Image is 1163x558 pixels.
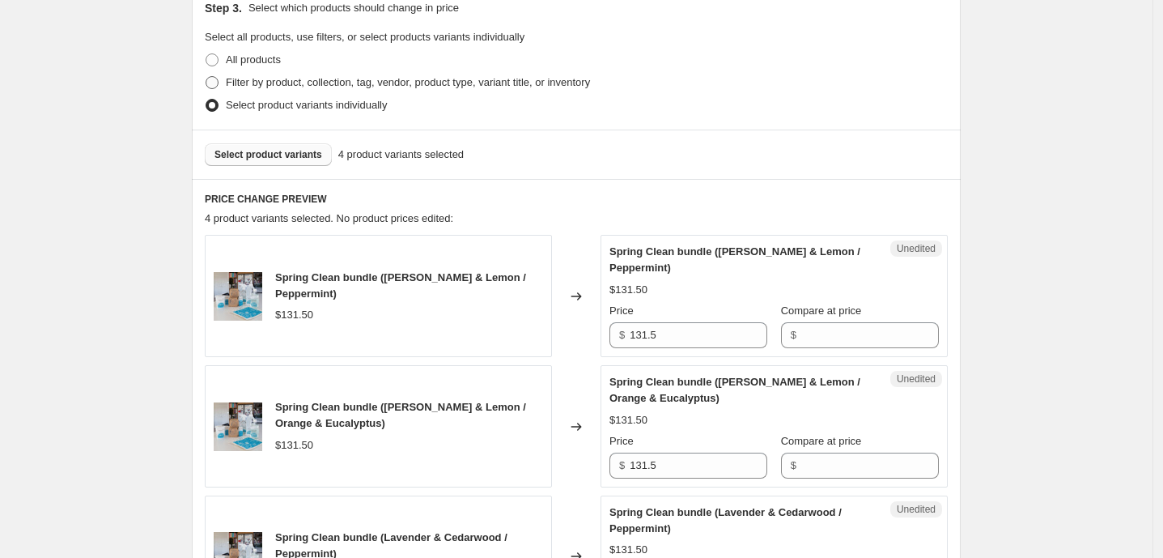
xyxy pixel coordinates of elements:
[609,282,647,298] div: $131.50
[275,307,313,323] div: $131.50
[781,435,862,447] span: Compare at price
[609,412,647,428] div: $131.50
[791,329,796,341] span: $
[897,503,936,516] span: Unedited
[897,373,936,385] span: Unedited
[226,53,281,66] span: All products
[609,305,634,317] span: Price
[205,212,453,224] span: 4 product variants selected. No product prices edited:
[226,99,387,111] span: Select product variants individually
[781,305,862,317] span: Compare at price
[214,272,262,321] img: spring_clean_bundle_80x.jpg
[791,459,796,471] span: $
[609,506,842,535] span: Spring Clean bundle (Lavender & Cedarwood / Peppermint)
[619,459,625,471] span: $
[609,435,634,447] span: Price
[205,143,332,166] button: Select product variants
[609,542,647,558] div: $131.50
[205,193,948,206] h6: PRICE CHANGE PREVIEW
[275,437,313,454] div: $131.50
[226,76,590,88] span: Filter by product, collection, tag, vendor, product type, variant title, or inventory
[897,242,936,255] span: Unedited
[609,376,860,404] span: Spring Clean bundle ([PERSON_NAME] & Lemon / Orange & Eucalyptus)
[214,403,262,451] img: spring_clean_bundle_80x.jpg
[338,147,464,163] span: 4 product variants selected
[275,401,526,429] span: Spring Clean bundle ([PERSON_NAME] & Lemon / Orange & Eucalyptus)
[275,271,526,300] span: Spring Clean bundle ([PERSON_NAME] & Lemon / Peppermint)
[609,245,860,274] span: Spring Clean bundle ([PERSON_NAME] & Lemon / Peppermint)
[205,31,524,43] span: Select all products, use filters, or select products variants individually
[214,148,322,161] span: Select product variants
[619,329,625,341] span: $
